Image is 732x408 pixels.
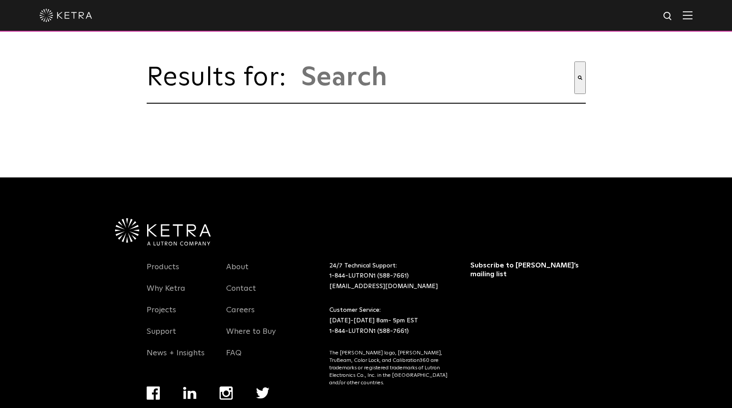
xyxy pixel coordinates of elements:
span: Results for: [147,65,296,91]
img: ketra-logo-2019-white [40,9,92,22]
img: Hamburger%20Nav.svg [683,11,692,19]
a: Contact [226,284,256,304]
p: The [PERSON_NAME] logo, [PERSON_NAME], TruBeam, Color Lock, and Calibration360 are trademarks or ... [329,350,448,386]
img: instagram [220,386,233,400]
a: News + Insights [147,348,205,368]
a: Why Ketra [147,284,185,304]
a: Products [147,262,179,282]
img: search icon [663,11,674,22]
img: Ketra-aLutronCo_White_RGB [115,218,211,246]
a: 1-844-LUTRON1 (588-7661) [329,273,409,279]
a: About [226,262,249,282]
a: [EMAIL_ADDRESS][DOMAIN_NAME] [329,283,438,289]
a: Where to Buy [226,327,276,347]
a: Support [147,327,176,347]
img: linkedin [183,387,197,399]
img: twitter [256,387,270,399]
a: Careers [226,305,255,325]
a: 1-844-LUTRON1 (588-7661) [329,328,409,334]
a: FAQ [226,348,242,368]
p: Customer Service: [DATE]-[DATE] 8am- 5pm EST [329,305,448,336]
h3: Subscribe to [PERSON_NAME]’s mailing list [470,261,583,279]
div: Navigation Menu [147,261,213,368]
img: facebook [147,386,160,400]
div: Navigation Menu [226,261,293,368]
input: This is a search field with an auto-suggest feature attached. [300,61,574,94]
button: Search [574,61,586,94]
a: Projects [147,305,176,325]
p: 24/7 Technical Support: [329,261,448,292]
